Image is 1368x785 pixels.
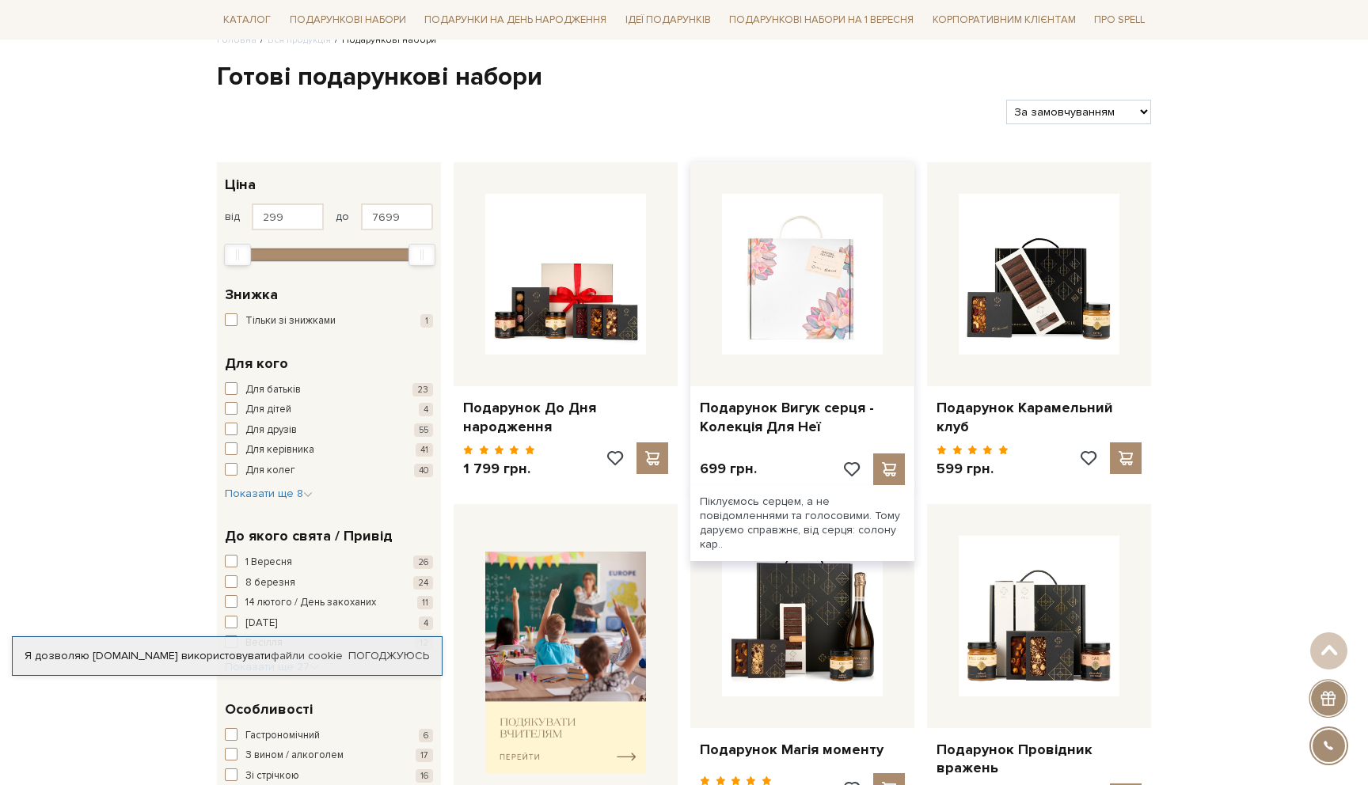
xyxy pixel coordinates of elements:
button: Для друзів 55 [225,423,433,438]
span: 41 [416,443,433,457]
span: З вином / алкоголем [245,748,344,764]
span: 24 [413,576,433,590]
button: Показати ще 8 [225,486,313,502]
span: [DATE] [245,616,277,631]
a: Про Spell [1088,8,1151,32]
a: Вся продукція [268,34,331,46]
button: З вином / алкоголем 17 [225,748,433,764]
input: Ціна [361,203,433,230]
h1: Готові подарункові набори [217,61,1151,94]
a: Погоджуюсь [348,649,429,663]
span: 8 березня [245,575,295,591]
a: Подарунок Вигук серця - Колекція Для Неї [700,399,905,436]
span: 40 [414,464,433,477]
div: Піклуємось серцем, а не повідомленнями та голосовими. Тому даруємо справжнє, від серця: солону кар.. [690,485,914,562]
a: Подарунок Провідник вражень [937,741,1142,778]
span: 23 [412,383,433,396]
input: Ціна [252,203,324,230]
span: Для друзів [245,423,297,438]
p: 599 грн. [937,460,1009,478]
span: 1 [420,314,433,328]
span: від [225,210,240,224]
button: Для керівника 41 [225,442,433,458]
span: 11 [417,596,433,609]
img: Подарунок Вигук серця - Колекція Для Неї [722,194,883,355]
p: 1 799 грн. [463,460,535,478]
a: Каталог [217,8,277,32]
span: Для батьків [245,382,301,398]
button: Гастрономічний 6 [225,728,433,744]
span: Для керівника [245,442,314,458]
a: Подарункові набори [283,8,412,32]
span: до [336,210,349,224]
span: 4 [419,403,433,416]
span: Особливості [225,699,313,720]
div: Max [408,244,435,266]
span: Ціна [225,174,256,195]
a: Корпоративним клієнтам [926,6,1082,33]
p: 699 грн. [700,460,757,478]
span: Знижка [225,284,278,305]
a: файли cookie [271,649,343,662]
button: Зі стрічкою 16 [225,768,433,784]
span: 55 [414,423,433,437]
span: Показати ще 8 [225,487,313,500]
span: Зі стрічкою [245,768,299,784]
span: 26 [413,556,433,569]
a: Подарунок Магія моменту [700,741,905,759]
img: banner [485,552,646,774]
a: Головна [217,34,256,46]
a: Подарунок Карамельний клуб [937,399,1142,436]
span: Гастрономічний [245,728,320,744]
button: Тільки зі знижками 1 [225,313,433,329]
button: 14 лютого / День закоханих 11 [225,595,433,611]
a: Ідеї подарунків [619,8,717,32]
span: 4 [419,616,433,630]
button: Для батьків 23 [225,382,433,398]
a: Подарункові набори на 1 Вересня [723,6,920,33]
span: Для колег [245,463,295,479]
span: До якого свята / Привід [225,525,393,547]
span: Для дітей [245,402,291,418]
span: 6 [419,729,433,742]
span: 14 лютого / День закоханих [245,595,376,611]
span: 1 Вересня [245,555,292,571]
span: Для кого [225,353,288,374]
span: 16 [416,769,433,783]
button: Для колег 40 [225,463,433,479]
span: Тільки зі знижками [245,313,336,329]
div: Я дозволяю [DOMAIN_NAME] використовувати [13,649,442,663]
a: Подарунок До Дня народження [463,399,668,436]
button: Для дітей 4 [225,402,433,418]
button: 8 березня 24 [225,575,433,591]
div: Min [224,244,251,266]
a: Подарунки на День народження [418,8,613,32]
li: Подарункові набори [331,33,436,47]
button: 1 Вересня 26 [225,555,433,571]
button: [DATE] 4 [225,616,433,631]
span: 17 [416,749,433,762]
